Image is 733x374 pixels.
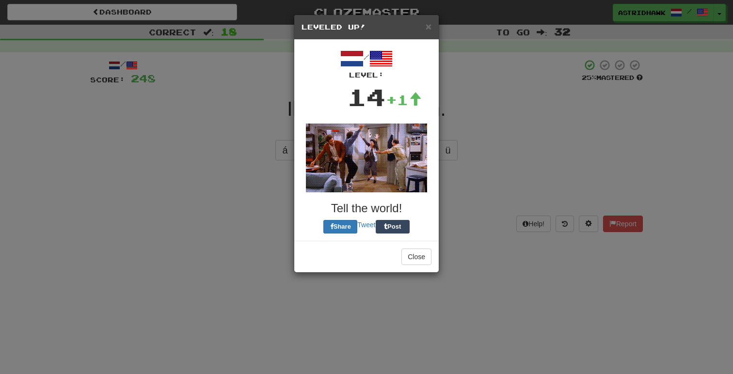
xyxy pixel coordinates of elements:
div: +1 [386,90,422,109]
a: Tweet [357,221,375,229]
button: Post [376,220,410,234]
button: Share [323,220,357,234]
img: seinfeld-ebe603044fff2fd1d3e1949e7ad7a701fffed037ac3cad15aebc0dce0abf9909.gif [306,124,427,192]
button: Close [401,249,431,265]
h5: Leveled Up! [302,22,431,32]
span: × [426,21,431,32]
div: / [302,47,431,80]
div: 14 [347,80,386,114]
h3: Tell the world! [302,202,431,215]
button: Close [426,21,431,31]
div: Level: [302,70,431,80]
